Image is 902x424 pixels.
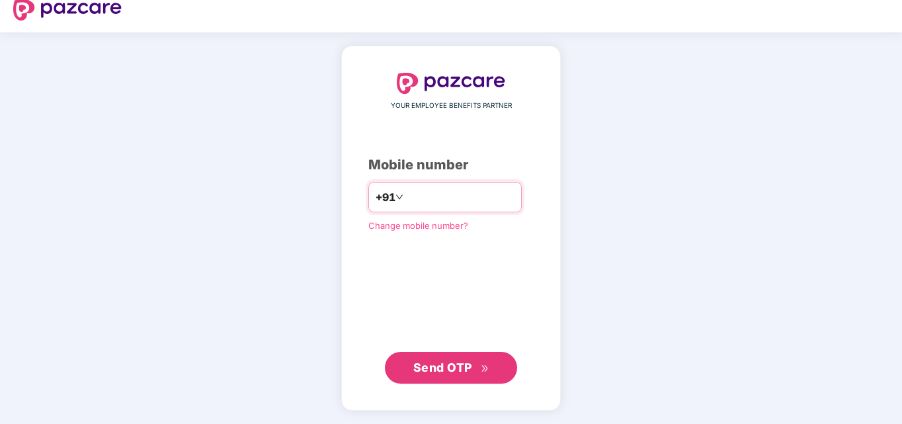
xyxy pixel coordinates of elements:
[391,101,512,111] span: YOUR EMPLOYEE BENEFITS PARTNER
[368,155,534,175] div: Mobile number
[368,220,468,231] a: Change mobile number?
[397,73,505,94] img: logo
[413,360,472,374] span: Send OTP
[481,364,489,373] span: double-right
[385,352,517,384] button: Send OTPdouble-right
[376,189,395,206] span: +91
[395,193,403,201] span: down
